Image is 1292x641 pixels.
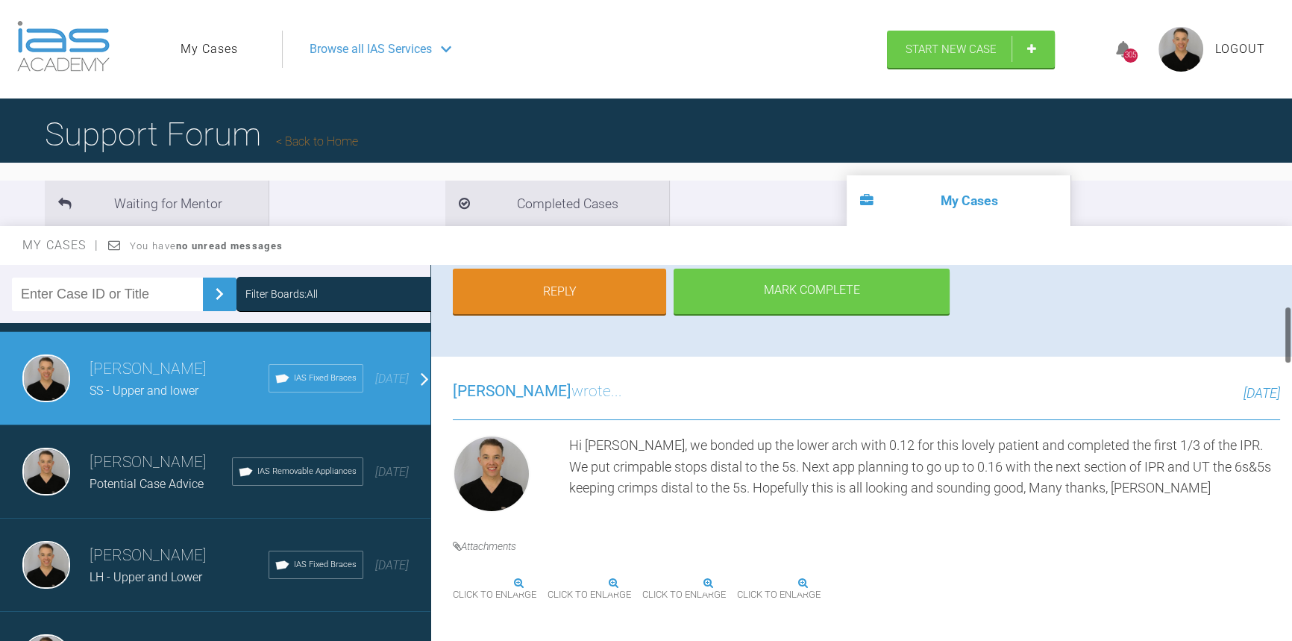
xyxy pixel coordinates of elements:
a: Reply [453,269,666,315]
img: Stephen McCrory [22,541,70,589]
h1: Support Forum [45,108,358,160]
a: Back to Home [276,134,358,148]
span: Potential Case Advice [90,477,204,491]
li: Waiting for Mentor [45,181,269,226]
span: Click to enlarge [737,584,821,607]
span: IAS Removable Appliances [257,465,357,478]
span: [DATE] [375,372,409,386]
a: Logout [1215,40,1265,59]
div: Filter Boards: All [245,286,318,302]
span: Click to enlarge [453,584,536,607]
span: Click to enlarge [642,584,726,607]
a: My Cases [181,40,238,59]
span: [DATE] [375,558,409,572]
img: chevronRight.28bd32b0.svg [207,282,231,306]
img: Stephen McCrory [22,354,70,402]
img: logo-light.3e3ef733.png [17,21,110,72]
div: Mark Complete [674,269,950,315]
li: Completed Cases [445,181,669,226]
span: SS - Upper and lower [90,384,198,398]
img: Stephen McCrory [22,448,70,495]
h3: [PERSON_NAME] [90,543,269,569]
h4: Attachments [453,538,1280,554]
a: Start New Case [887,31,1055,68]
img: Stephen McCrory [453,435,530,513]
h3: wrote... [453,379,622,404]
span: Start New Case [906,43,997,56]
h3: [PERSON_NAME] [90,357,269,382]
span: You have [130,240,283,251]
strong: no unread messages [176,240,283,251]
span: Click to enlarge [548,584,631,607]
h3: [PERSON_NAME] [90,450,232,475]
span: IAS Fixed Braces [294,372,357,385]
span: [PERSON_NAME] [453,382,571,400]
div: Hi [PERSON_NAME], we bonded up the lower arch with 0.12 for this lovely patient and completed the... [569,435,1280,519]
span: IAS Fixed Braces [294,558,357,572]
input: Enter Case ID or Title [12,278,203,311]
li: My Cases [847,175,1070,226]
span: [DATE] [1244,385,1280,401]
span: [DATE] [375,465,409,479]
span: My Cases [22,238,99,252]
img: profile.png [1158,27,1203,72]
div: 305 [1123,49,1138,63]
span: Browse all IAS Services [310,40,432,59]
span: LH - Upper and Lower [90,570,202,584]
